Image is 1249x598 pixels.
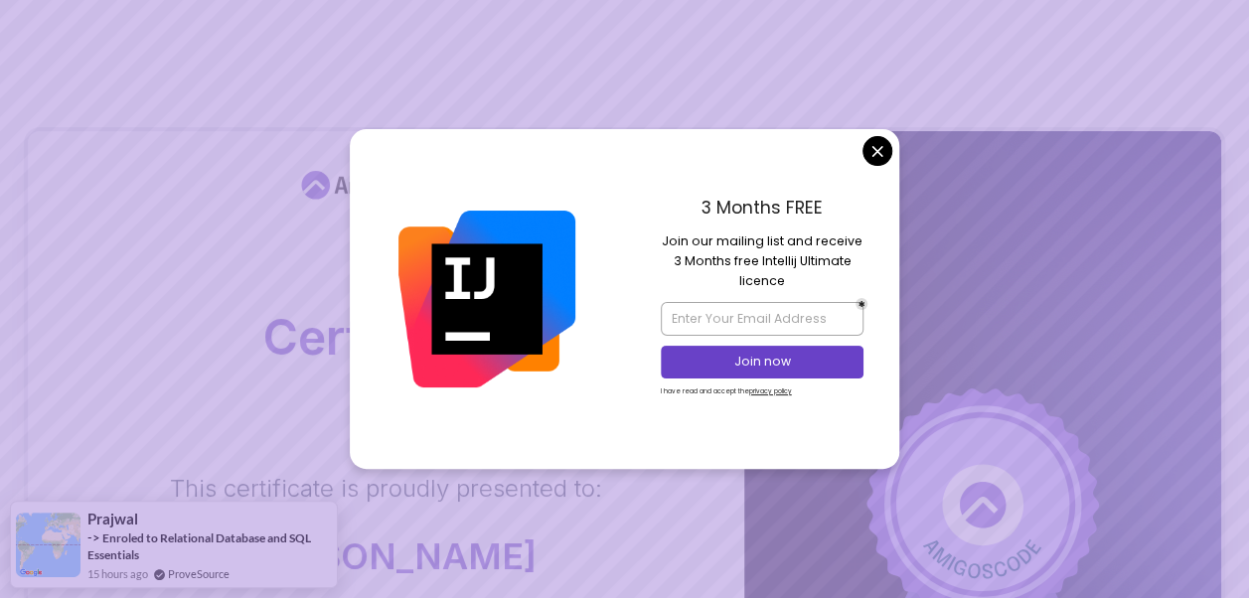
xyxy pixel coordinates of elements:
[68,314,704,362] h2: Certificate
[87,565,148,582] span: 15 hours ago
[170,473,602,505] p: This certificate is proudly presented to:
[87,511,138,527] span: Prajwal
[16,513,80,577] img: provesource social proof notification image
[170,536,602,576] p: [PERSON_NAME]
[87,529,100,545] span: ->
[168,565,230,582] a: ProveSource
[87,530,311,562] a: Enroled to Relational Database and SQL Essentials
